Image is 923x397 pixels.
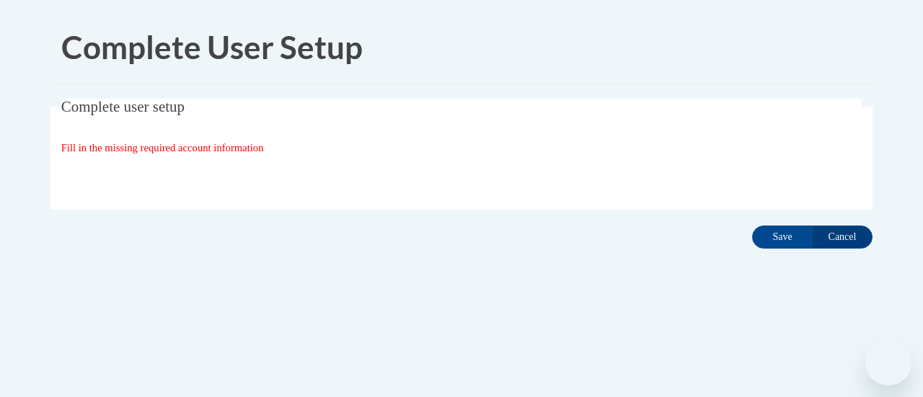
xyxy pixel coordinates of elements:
span: Complete User Setup [61,28,363,66]
span: Complete user setup [61,98,185,115]
input: Save [752,226,813,249]
span: Fill in the missing required account information [61,142,264,153]
iframe: Button to launch messaging window [865,339,911,385]
input: Cancel [812,226,873,249]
